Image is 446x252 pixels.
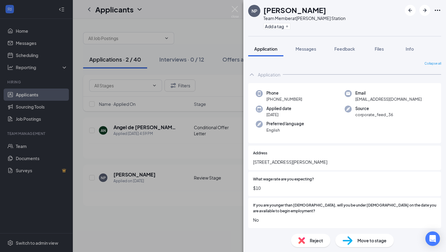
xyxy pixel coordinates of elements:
[266,106,291,112] span: Applied date
[253,159,436,165] span: [STREET_ADDRESS][PERSON_NAME]
[355,112,393,118] span: corporate_feed_36
[407,7,414,14] svg: ArrowLeftNew
[425,231,440,246] div: Open Intercom Messenger
[421,7,428,14] svg: ArrowRight
[253,150,267,156] span: Address
[375,46,384,52] span: Files
[355,96,422,102] span: [EMAIL_ADDRESS][DOMAIN_NAME]
[253,217,436,223] span: No
[266,96,302,102] span: [PHONE_NUMBER]
[254,46,277,52] span: Application
[253,203,436,214] span: If you are younger than [DEMOGRAPHIC_DATA], will you be under [DEMOGRAPHIC_DATA] on the date you ...
[253,185,436,191] span: $10
[334,46,355,52] span: Feedback
[355,106,393,112] span: Source
[357,237,387,244] span: Move to stage
[248,71,255,78] svg: ChevronUp
[310,237,323,244] span: Reject
[266,112,291,118] span: [DATE]
[258,72,280,78] div: Application
[296,46,316,52] span: Messages
[263,23,290,29] button: PlusAdd a tag
[355,90,422,96] span: Email
[406,46,414,52] span: Info
[266,121,304,127] span: Preferred language
[263,5,326,15] h1: [PERSON_NAME]
[253,176,314,182] span: What wage rate are you expecting?
[424,61,441,66] span: Collapse all
[285,25,289,28] svg: Plus
[434,7,441,14] svg: Ellipses
[419,5,430,16] button: ArrowRight
[405,5,416,16] button: ArrowLeftNew
[252,8,257,14] div: NP
[263,15,346,21] div: Team Member at [PERSON_NAME] Station
[266,90,302,96] span: Phone
[266,127,304,133] span: English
